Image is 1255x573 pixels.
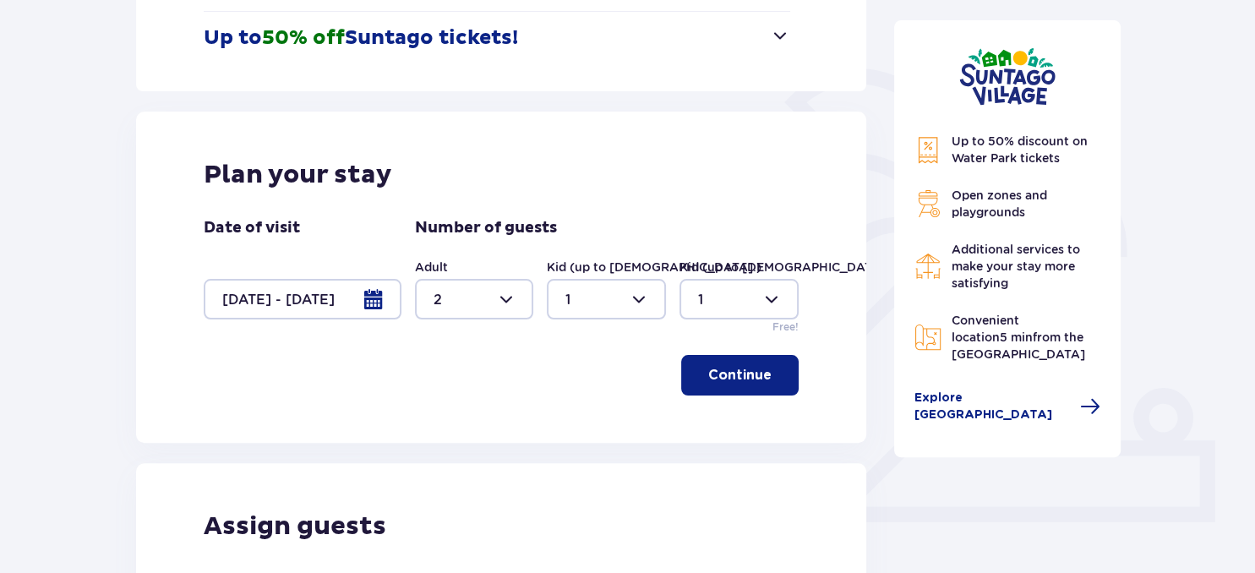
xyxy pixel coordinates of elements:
[204,218,300,238] p: Date of visit
[204,510,386,543] p: Assign guests
[952,134,1088,165] span: Up to 50% discount on Water Park tickets
[262,25,345,51] span: 50% off
[708,366,772,385] p: Continue
[679,259,894,276] label: Kid (up to [DEMOGRAPHIC_DATA].)
[914,253,941,280] img: Restaurant Icon
[547,259,761,276] label: Kid (up to [DEMOGRAPHIC_DATA].)
[914,324,941,351] img: Map Icon
[914,190,941,217] img: Grill Icon
[914,390,1070,423] span: Explore [GEOGRAPHIC_DATA]
[1000,330,1033,344] span: 5 min
[959,47,1056,106] img: Suntago Village
[681,355,799,396] button: Continue
[914,390,1100,423] a: Explore [GEOGRAPHIC_DATA]
[952,243,1080,290] span: Additional services to make your stay more satisfying
[772,319,799,335] p: Free!
[415,218,557,238] p: Number of guests
[204,12,791,64] button: Up to50% offSuntago tickets!
[952,188,1047,219] span: Open zones and playgrounds
[204,25,518,51] p: Up to Suntago tickets!
[204,159,392,191] p: Plan your stay
[415,259,448,276] label: Adult
[914,136,941,164] img: Discount Icon
[952,314,1085,361] span: Convenient location from the [GEOGRAPHIC_DATA]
